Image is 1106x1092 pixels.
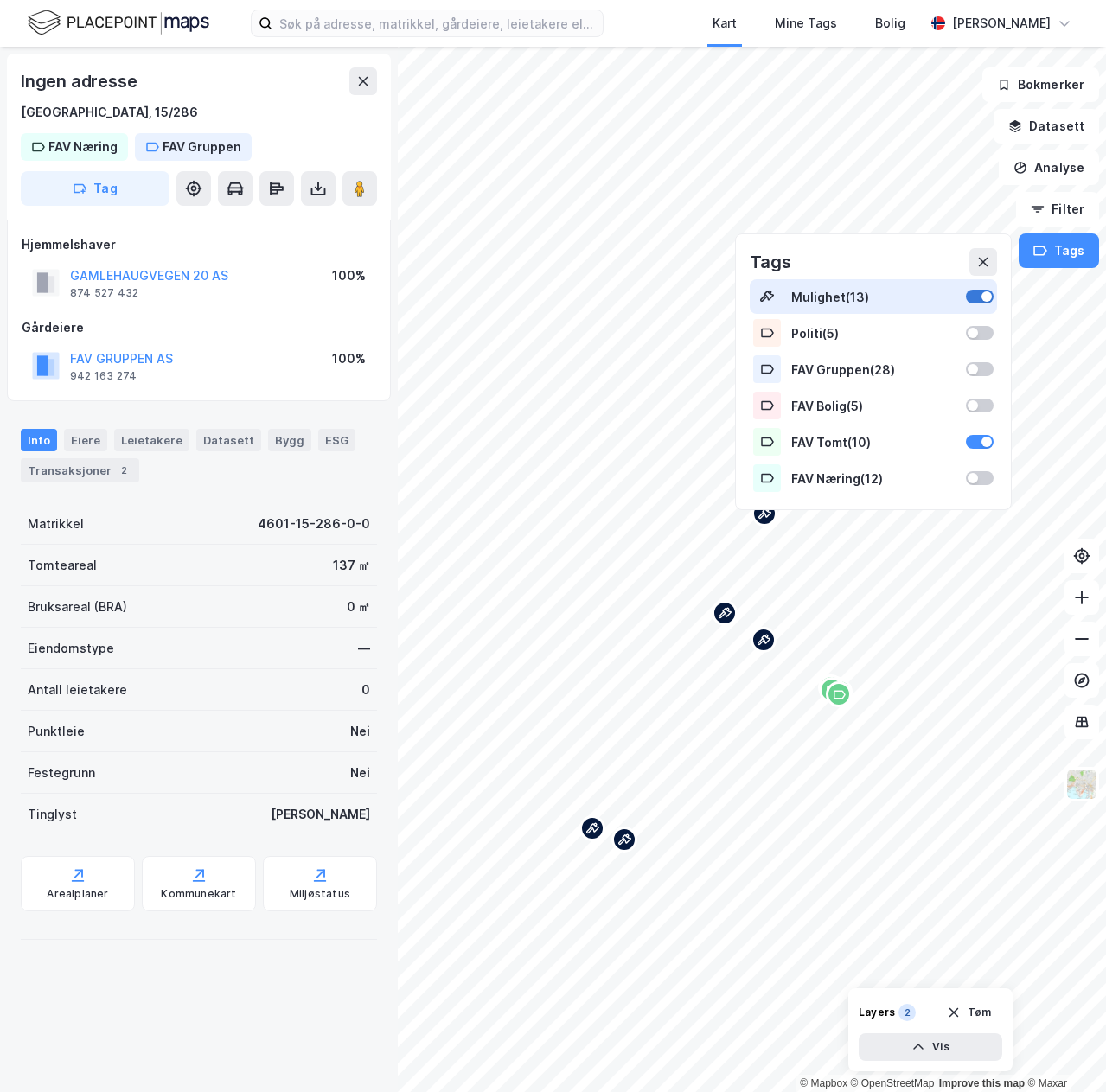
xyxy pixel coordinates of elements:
div: Transaksjoner [21,458,139,482]
div: Tinglyst [28,804,77,825]
div: Tomteareal [28,555,97,576]
button: Tags [1019,233,1099,268]
div: Map marker [712,600,738,626]
div: 0 ㎡ [347,597,370,617]
div: — [358,638,370,659]
div: [PERSON_NAME] [952,13,1051,34]
img: logo.f888ab2527a4732fd821a326f86c7f29.svg [28,8,209,38]
button: Datasett [994,109,1099,144]
div: Hjemmelshaver [22,234,376,255]
button: Tøm [936,999,1002,1026]
div: Leietakere [114,429,189,451]
div: 2 [115,462,132,479]
div: [PERSON_NAME] [271,804,370,825]
div: FAV Gruppen [163,137,241,157]
div: Map marker [579,815,605,841]
div: Tags [750,248,791,276]
div: Datasett [196,429,261,451]
div: Map marker [819,677,845,703]
div: 0 [361,680,370,700]
div: Bolig [875,13,905,34]
div: 942 163 274 [70,369,137,383]
div: Bruksareal (BRA) [28,597,127,617]
div: Kommunekart [161,887,236,901]
div: Gårdeiere [22,317,376,338]
div: FAV Næring ( 12 ) [791,471,956,486]
div: [GEOGRAPHIC_DATA], 15/286 [21,102,198,123]
div: Map marker [826,681,852,707]
iframe: Chat Widget [1020,1009,1106,1092]
div: Layers [859,1006,895,1019]
div: Ingen adresse [21,67,140,95]
div: 100% [332,348,366,369]
div: Kontrollprogram for chat [1020,1009,1106,1092]
div: Kart [713,13,737,34]
div: Matrikkel [28,514,84,534]
button: Tag [21,171,169,206]
div: 137 ㎡ [333,555,370,576]
div: Map marker [818,674,844,700]
div: FAV Næring [48,137,118,157]
div: Eiere [64,429,107,451]
input: Søk på adresse, matrikkel, gårdeiere, leietakere eller personer [272,10,603,36]
button: Vis [859,1033,1002,1061]
div: 2 [898,1004,916,1021]
div: FAV Tomt ( 10 ) [791,435,956,450]
img: Z [1065,768,1098,801]
div: Arealplaner [47,887,108,901]
div: 4601-15-286-0-0 [258,514,370,534]
div: Punktleie [28,721,85,742]
div: Nei [350,721,370,742]
button: Bokmerker [982,67,1099,102]
div: ESG [318,429,355,451]
a: Improve this map [939,1077,1025,1089]
div: 100% [332,265,366,286]
a: OpenStreetMap [851,1077,935,1089]
div: Eiendomstype [28,638,114,659]
div: Nei [350,763,370,783]
div: Politi ( 5 ) [791,326,956,341]
div: Map marker [751,627,777,653]
button: Analyse [999,150,1099,185]
div: Mulighet ( 13 ) [791,290,956,304]
a: Mapbox [800,1077,847,1089]
div: Bygg [268,429,311,451]
div: FAV Gruppen ( 28 ) [791,362,956,377]
div: Map marker [611,827,637,853]
div: Info [21,429,57,451]
div: Map marker [751,501,777,527]
div: FAV Bolig ( 5 ) [791,399,956,413]
div: Antall leietakere [28,680,127,700]
div: Miljøstatus [290,887,350,901]
button: Filter [1016,192,1099,227]
div: Festegrunn [28,763,95,783]
div: 874 527 432 [70,286,138,300]
div: Mine Tags [775,13,837,34]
